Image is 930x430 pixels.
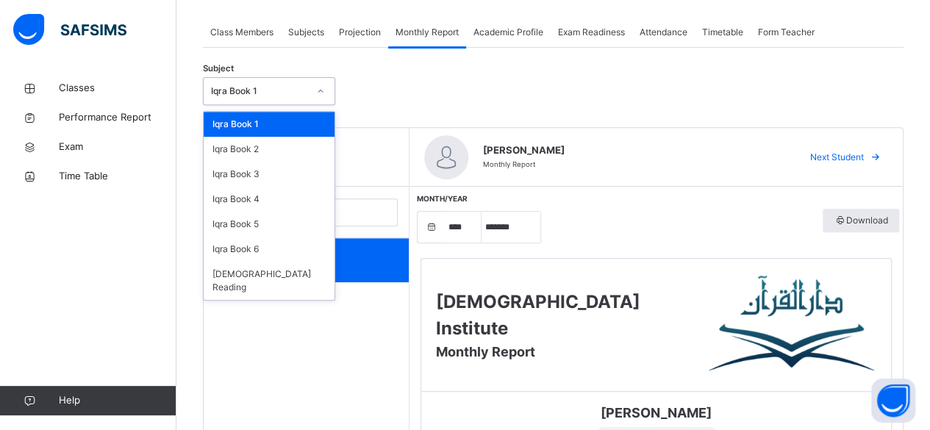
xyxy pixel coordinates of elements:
[204,237,335,262] div: Iqra Book 6
[702,26,743,39] span: Timetable
[211,85,308,98] div: Iqra Book 1
[13,14,126,45] img: safsims
[59,393,176,408] span: Help
[709,273,876,376] img: Darul Quran Institute
[210,26,273,39] span: Class Members
[339,26,381,39] span: Projection
[871,379,915,423] button: Open asap
[810,151,864,164] span: Next Student
[473,26,543,39] span: Academic Profile
[59,81,176,96] span: Classes
[640,26,687,39] span: Attendance
[436,291,640,339] span: [DEMOGRAPHIC_DATA] Institute
[432,403,880,423] span: [PERSON_NAME]
[288,26,324,39] span: Subjects
[204,187,335,212] div: Iqra Book 4
[758,26,815,39] span: Form Teacher
[483,143,784,158] span: [PERSON_NAME]
[204,112,335,137] div: Iqra Book 1
[483,160,535,168] span: Monthly Report
[834,214,888,227] span: Download
[436,344,535,359] span: Monthly Report
[204,162,335,187] div: Iqra Book 3
[59,140,176,154] span: Exam
[204,262,335,300] div: [DEMOGRAPHIC_DATA] Reading
[204,137,335,162] div: Iqra Book 2
[424,135,468,179] img: default.svg
[396,26,459,39] span: Monthly Report
[417,194,468,203] span: Month/Year
[203,62,234,75] span: Subject
[204,212,335,237] div: Iqra Book 5
[59,169,176,184] span: Time Table
[59,110,176,125] span: Performance Report
[558,26,625,39] span: Exam Readiness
